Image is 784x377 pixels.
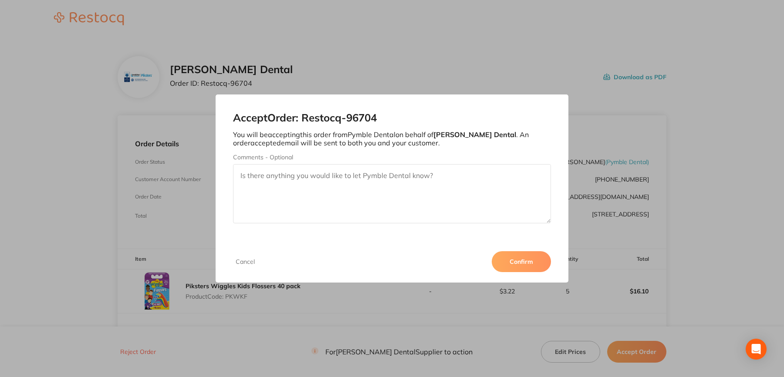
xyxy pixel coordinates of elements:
[492,251,551,272] button: Confirm
[233,154,551,161] label: Comments - Optional
[233,112,551,124] h2: Accept Order: Restocq- 96704
[233,258,257,266] button: Cancel
[746,339,767,360] div: Open Intercom Messenger
[433,130,516,139] b: [PERSON_NAME] Dental
[233,131,551,147] p: You will be accepting this order from Pymble Dental on behalf of . An order accepted email will b...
